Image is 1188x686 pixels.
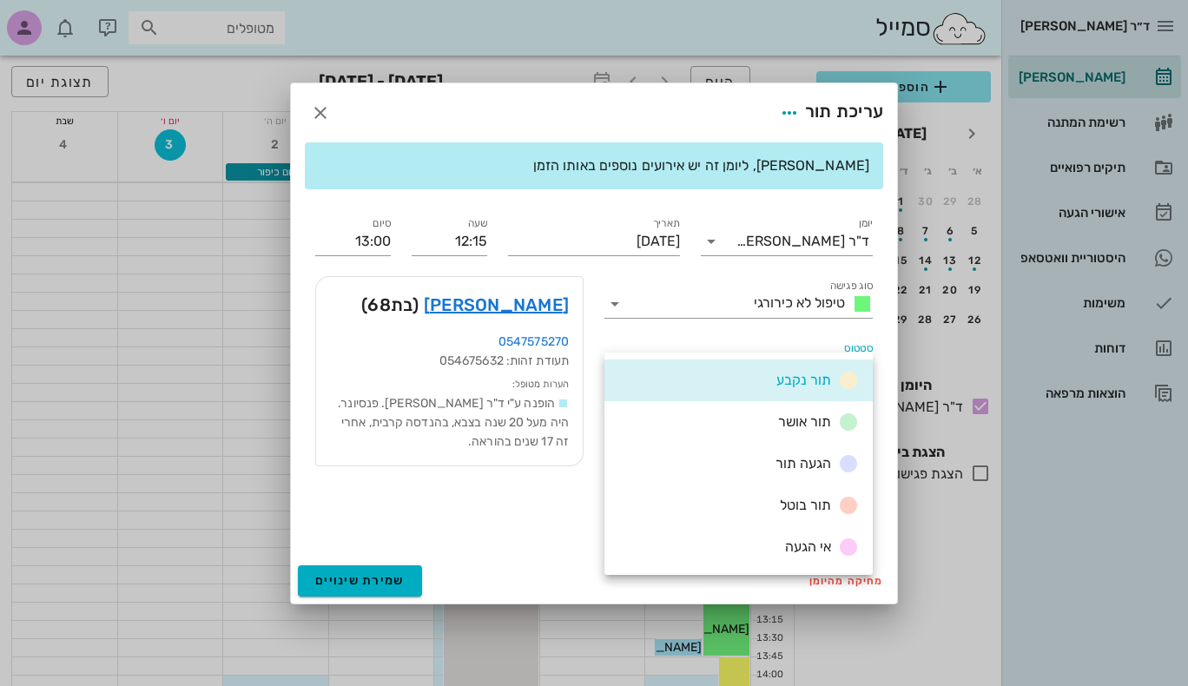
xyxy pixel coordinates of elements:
label: סטטוס [844,342,873,355]
div: ד"ר [PERSON_NAME] [736,234,869,249]
span: טיפול לא כירורגי [754,294,845,311]
small: הערות מטופל: [512,379,569,390]
span: מחיקה מהיומן [809,575,883,587]
div: יומןד"ר [PERSON_NAME] [701,228,873,255]
span: (בת ) [361,291,419,319]
span: הגעה תור [775,455,831,472]
div: סוג פגישהטיפול לא כירורגי [604,290,873,318]
label: סוג פגישה [830,280,874,293]
span: תור אושר [778,413,831,430]
a: [PERSON_NAME] [424,291,569,319]
label: שעה [468,217,488,230]
label: תאריך [653,217,681,230]
span: שמירת שינויים [315,573,405,588]
span: אי הגעה [785,538,831,555]
span: תור בוטל [780,497,831,513]
div: עריכת תור [774,97,883,129]
button: שמירת שינויים [298,565,422,597]
a: 0547575270 [498,334,569,349]
label: יומן [859,217,874,230]
div: שליחת תורים בוואטסאפ [315,487,873,506]
span: [PERSON_NAME], ליומן זה יש אירועים נוספים באותו הזמן [533,157,869,174]
div: תעודת זהות: 054675632 [330,352,569,371]
span: תור נקבע [776,372,831,388]
span: 68 [367,294,391,315]
label: סיום [373,217,391,230]
div: סטטוסתור נקבע [604,353,873,380]
span: הופנה ע"י ד"ר [PERSON_NAME]. פנסיונר. היה מעל 20 שנה בצבא, בהנדסה קרבית, אחרי זה 17 שנים בהוראה. [335,396,569,449]
button: מחיקה מהיומן [802,569,890,593]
